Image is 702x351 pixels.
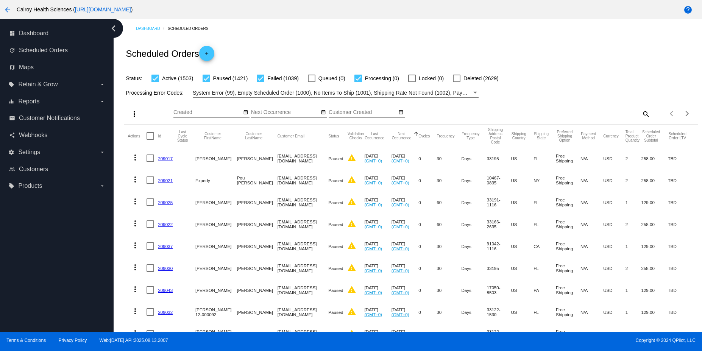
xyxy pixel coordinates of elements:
a: Terms & Conditions [6,338,46,343]
mat-cell: [PERSON_NAME] [195,257,237,279]
span: Paused [328,288,343,293]
mat-cell: 0 [418,191,437,213]
mat-icon: warning [347,219,356,228]
mat-icon: more_vert [131,153,140,162]
mat-icon: more_vert [130,109,139,119]
a: 209017 [158,156,173,161]
mat-icon: date_range [398,109,404,115]
span: Paused [328,266,343,271]
mat-cell: [EMAIL_ADDRESS][DOMAIN_NAME] [278,301,328,323]
i: equalizer [8,98,14,105]
mat-cell: [PERSON_NAME] [237,279,278,301]
mat-select: Filter by Processing Error Codes [193,88,479,98]
mat-cell: TBD [668,191,694,213]
mat-cell: 60 [437,323,461,345]
span: Locked (0) [419,74,444,83]
mat-cell: N/A [580,169,603,191]
button: Change sorting for ShippingCountry [511,132,527,140]
mat-cell: TBD [668,279,694,301]
span: Paused [328,244,343,249]
mat-cell: N/A [580,191,603,213]
mat-cell: Free Shipping [556,257,580,279]
a: people_outline Customers [9,163,105,175]
button: Change sorting for LifetimeValue [668,132,687,140]
span: Scheduled Orders [19,47,68,54]
mat-cell: 129.00 [641,191,668,213]
mat-cell: 33166-2635 [487,213,511,235]
mat-cell: US [511,235,534,257]
mat-cell: 30 [437,147,461,169]
a: (GMT+0) [392,224,409,229]
input: Customer Created [329,109,397,115]
mat-cell: 129.00 [641,323,668,345]
mat-cell: US [511,323,534,345]
span: Customer Notifications [19,115,80,122]
mat-cell: 2 [626,147,641,169]
button: Change sorting for PaymentMethod.Type [580,132,596,140]
span: Reports [18,98,39,105]
mat-cell: 258.00 [641,169,668,191]
i: arrow_drop_down [99,98,105,105]
i: local_offer [8,81,14,87]
mat-cell: 91042-1116 [487,235,511,257]
mat-cell: FL [534,257,556,279]
span: Processing Error Codes: [126,90,184,96]
mat-cell: [DATE] [364,191,391,213]
mat-icon: warning [347,329,356,338]
span: Copyright © 2024 QPilot, LLC [357,338,696,343]
mat-cell: 33195 [487,257,511,279]
mat-cell: Free Shipping [556,147,580,169]
mat-cell: USD [603,323,626,345]
mat-cell: N/A [580,301,603,323]
mat-icon: warning [347,197,356,206]
mat-cell: [PERSON_NAME] [195,147,237,169]
span: Retain & Grow [18,81,58,88]
mat-cell: [EMAIL_ADDRESS][DOMAIN_NAME] [278,169,328,191]
mat-cell: 60 [437,213,461,235]
a: 209021 [158,178,173,183]
a: (GMT+0) [392,312,409,317]
mat-cell: 0 [418,169,437,191]
mat-cell: US [511,301,534,323]
mat-cell: [PERSON_NAME] [237,323,278,345]
mat-icon: search [641,108,650,120]
button: Change sorting for ShippingState [534,132,549,140]
button: Change sorting for NextOccurrenceUtc [392,132,412,140]
mat-cell: 60 [437,191,461,213]
button: Change sorting for Id [158,134,161,138]
mat-cell: USD [603,257,626,279]
mat-cell: 0 [418,213,437,235]
a: (GMT+0) [364,312,382,317]
button: Next page [680,106,695,121]
button: Change sorting for LastOccurrenceUtc [364,132,384,140]
mat-cell: [PERSON_NAME] [195,235,237,257]
mat-cell: 30 [437,235,461,257]
mat-cell: 1 [626,323,641,345]
i: arrow_drop_down [99,81,105,87]
i: arrow_drop_down [99,149,105,155]
mat-cell: US [511,257,534,279]
mat-cell: USD [603,169,626,191]
mat-cell: Free Shipping [556,301,580,323]
span: Status: [126,75,142,81]
mat-cell: N/A [580,279,603,301]
button: Change sorting for Subtotal [641,130,661,142]
mat-cell: FL [534,213,556,235]
a: [URL][DOMAIN_NAME] [75,6,131,12]
mat-cell: Days [461,191,487,213]
a: 209031 [158,332,173,337]
mat-cell: [PERSON_NAME] [237,213,278,235]
mat-cell: 33122-1530 [487,301,511,323]
mat-cell: 10467-0835 [487,169,511,191]
mat-cell: Days [461,323,487,345]
mat-cell: [PERSON_NAME] [237,257,278,279]
mat-icon: warning [347,241,356,250]
mat-cell: 0 [418,147,437,169]
mat-cell: [PERSON_NAME] 12-000092 [195,323,237,345]
mat-cell: Expedy [195,169,237,191]
mat-cell: 1 [626,279,641,301]
mat-cell: CA [534,235,556,257]
mat-cell: USD [603,301,626,323]
mat-cell: USD [603,235,626,257]
mat-cell: 129.00 [641,279,668,301]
